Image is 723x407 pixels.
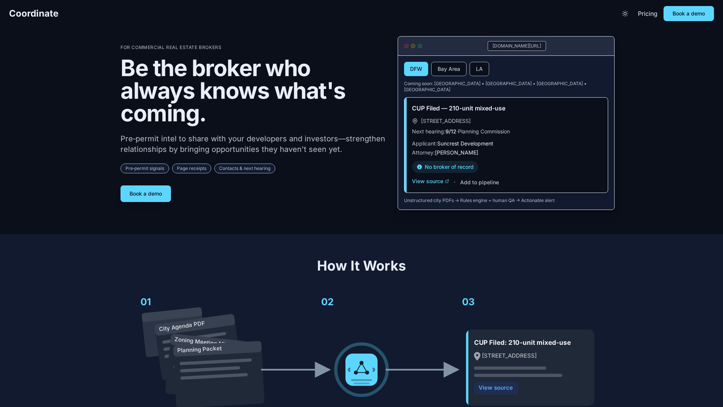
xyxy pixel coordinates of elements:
button: Add to pipeline [460,179,499,186]
button: Bay Area [431,62,467,76]
h1: Be the broker who always knows what's coming. [120,57,386,124]
text: 03 [462,296,475,308]
button: Book a demo [120,185,171,202]
span: 9/12 [445,128,456,135]
text: Planning Packet [177,345,222,354]
button: Book a demo [664,6,714,21]
div: [DOMAIN_NAME][URL] [488,41,546,51]
p: Attorney: [412,149,600,156]
button: View source [412,177,449,185]
text: 01 [140,296,151,308]
p: Next hearing: · Planning Commission [412,128,600,135]
text: City Agenda PDF [159,320,205,333]
button: LA [470,62,489,76]
text: Zoning Meeting Minutes [174,336,241,349]
h2: How It Works [120,258,602,273]
span: [STREET_ADDRESS] [421,117,471,125]
span: · [454,177,456,187]
text: [STREET_ADDRESS] [482,352,537,359]
p: Coming soon: [GEOGRAPHIC_DATA] • [GEOGRAPHIC_DATA] • [GEOGRAPHIC_DATA] • [GEOGRAPHIC_DATA] [404,81,608,93]
button: Toggle theme [618,7,632,20]
text: CUP Filed: 210-unit mixed-use [474,338,571,346]
text: View source [479,384,513,391]
span: Pre‑permit signals [120,164,169,173]
h3: CUP Filed — 210-unit mixed-use [412,104,600,113]
text: 02 [321,296,334,308]
p: Pre‑permit intel to share with your developers and investors—strengthen relationships by bringing... [120,133,386,155]
p: Applicant: [412,140,600,147]
div: No broker of record [412,161,478,173]
span: Contacts & next hearing [214,164,275,173]
a: Coordinate [9,8,58,20]
span: Suncrest Development [437,140,493,147]
button: DFW [404,62,428,76]
p: Unstructured city PDFs → Rules engine + human QA → Actionable alert [404,197,608,203]
span: Page receipts [172,164,211,173]
span: [PERSON_NAME] [435,149,478,156]
p: For Commercial Real Estate Brokers [120,44,386,50]
a: Pricing [638,9,657,18]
